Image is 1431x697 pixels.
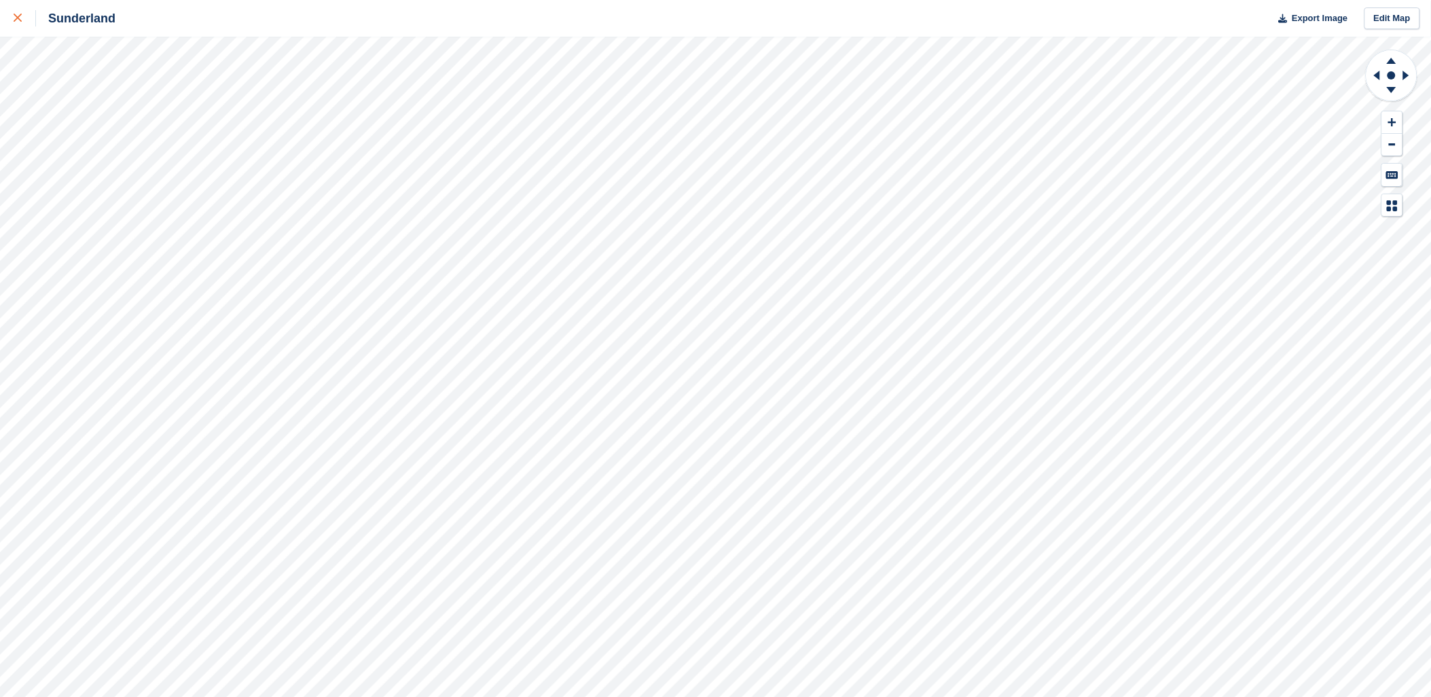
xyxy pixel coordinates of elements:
div: Sunderland [36,10,115,26]
button: Zoom Out [1382,134,1402,156]
button: Export Image [1271,7,1348,30]
button: Zoom In [1382,111,1402,134]
button: Map Legend [1382,194,1402,217]
a: Edit Map [1364,7,1420,30]
button: Keyboard Shortcuts [1382,164,1402,186]
span: Export Image [1292,12,1347,25]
